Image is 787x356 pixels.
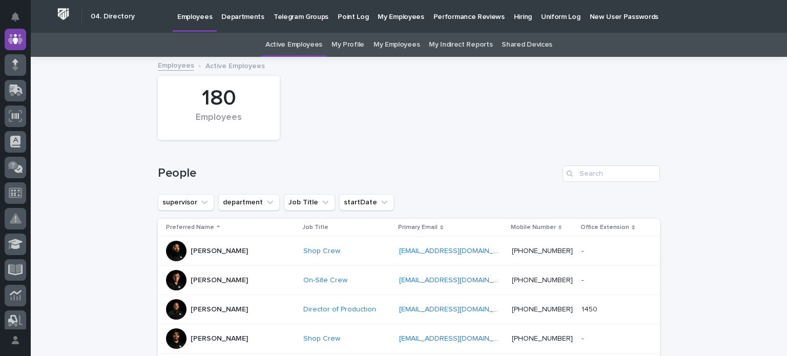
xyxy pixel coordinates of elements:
p: Active Employees [205,59,265,71]
h1: People [158,166,558,181]
a: [EMAIL_ADDRESS][DOMAIN_NAME] [399,247,515,255]
h2: 04. Directory [91,12,135,21]
a: Active Employees [265,33,322,57]
p: Office Extension [581,222,629,233]
a: Shared Devices [502,33,552,57]
a: My Employees [374,33,420,57]
p: [PERSON_NAME] [191,247,248,256]
a: My Indirect Reports [429,33,492,57]
p: - [582,274,586,285]
a: Shop Crew [303,334,340,343]
a: Employees [158,59,194,71]
a: [PHONE_NUMBER] [512,335,573,342]
tr: [PERSON_NAME]Director of Production [EMAIL_ADDRESS][DOMAIN_NAME] [PHONE_NUMBER]14501450 [158,295,660,324]
p: [PERSON_NAME] [191,305,248,314]
a: [PHONE_NUMBER] [512,277,573,284]
button: Notifications [5,6,26,28]
p: [PERSON_NAME] [191,334,248,343]
p: - [582,245,586,256]
button: supervisor [158,194,214,211]
button: startDate [339,194,394,211]
a: [PHONE_NUMBER] [512,306,573,313]
tr: [PERSON_NAME]Shop Crew [EMAIL_ADDRESS][DOMAIN_NAME] [PHONE_NUMBER]-- [158,237,660,266]
p: Mobile Number [511,222,556,233]
button: department [218,194,280,211]
p: Job Title [302,222,328,233]
p: Primary Email [398,222,438,233]
img: Workspace Logo [54,5,73,24]
a: [PHONE_NUMBER] [512,247,573,255]
tr: [PERSON_NAME]Shop Crew [EMAIL_ADDRESS][DOMAIN_NAME] [PHONE_NUMBER]-- [158,324,660,353]
div: 180 [175,86,262,111]
a: My Profile [332,33,364,57]
button: Job Title [284,194,335,211]
div: Notifications [13,12,26,29]
tr: [PERSON_NAME]On-Site Crew [EMAIL_ADDRESS][DOMAIN_NAME] [PHONE_NUMBER]-- [158,266,660,295]
a: [EMAIL_ADDRESS][DOMAIN_NAME] [399,306,515,313]
a: On-Site Crew [303,276,347,285]
p: [PERSON_NAME] [191,276,248,285]
div: Employees [175,112,262,134]
p: - [582,332,586,343]
a: [EMAIL_ADDRESS][DOMAIN_NAME] [399,335,515,342]
input: Search [563,165,660,182]
a: Shop Crew [303,247,340,256]
p: Preferred Name [166,222,214,233]
p: 1450 [582,303,599,314]
a: [EMAIL_ADDRESS][DOMAIN_NAME] [399,277,515,284]
a: Director of Production [303,305,376,314]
